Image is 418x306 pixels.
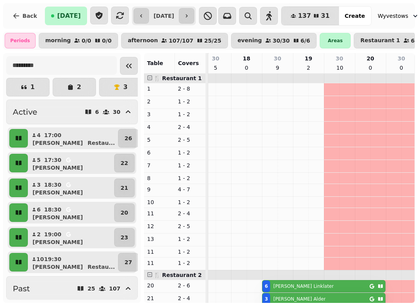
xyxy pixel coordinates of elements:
[29,253,116,272] button: 1019:30[PERSON_NAME]Restau...
[336,55,343,62] p: 30
[397,55,405,62] p: 30
[147,248,172,256] p: 11
[178,98,203,105] p: 1 - 2
[113,109,120,115] p: 30
[147,174,172,182] p: 8
[274,55,281,62] p: 30
[102,38,112,43] p: 0 / 0
[265,283,268,289] div: 6
[5,33,36,48] div: Periods
[99,78,142,96] button: 3
[178,136,203,144] p: 2 - 5
[44,156,62,164] p: 17:30
[33,238,83,246] p: [PERSON_NAME]
[147,149,172,156] p: 6
[44,206,62,213] p: 18:30
[45,38,71,44] p: morning
[178,222,203,230] p: 2 - 5
[147,186,172,193] p: 9
[36,206,41,213] p: 6
[147,198,172,206] p: 10
[243,64,250,72] p: 0
[178,149,203,156] p: 1 - 2
[178,110,203,118] p: 1 - 2
[57,13,81,19] span: [DATE]
[265,296,268,302] div: 3
[30,84,34,90] p: 1
[33,164,83,172] p: [PERSON_NAME]
[154,75,202,81] span: 🍴 Restaurant 1
[44,230,62,238] p: 19:00
[212,55,219,62] p: 30
[128,38,158,44] p: afternoon
[178,198,203,206] p: 1 - 2
[6,7,43,25] button: Back
[33,189,83,196] p: [PERSON_NAME]
[118,253,139,272] button: 27
[36,131,41,139] p: 4
[147,85,172,93] p: 1
[178,248,203,256] p: 1 - 2
[87,263,115,271] p: Restau ...
[273,38,290,43] p: 30 / 30
[44,131,62,139] p: 17:00
[87,139,115,147] p: Restau ...
[87,286,95,291] p: 25
[178,294,203,302] p: 2 - 4
[238,38,262,44] p: evening
[29,129,116,148] button: 417:00[PERSON_NAME]Restau...
[169,38,194,43] p: 107 / 107
[36,255,41,263] p: 10
[147,136,172,144] p: 5
[36,230,41,238] p: 2
[39,33,118,48] button: morning0/00/0
[147,235,172,243] p: 13
[36,156,41,164] p: 5
[178,162,203,169] p: 1 - 2
[22,13,37,19] span: Back
[53,78,96,96] button: 2
[367,64,373,72] p: 0
[118,129,139,148] button: 26
[121,33,228,48] button: afternoon107/10725/25
[305,55,312,62] p: 19
[121,209,128,217] p: 20
[33,263,83,271] p: [PERSON_NAME]
[114,154,135,172] button: 22
[178,123,203,131] p: 2 - 4
[274,64,281,72] p: 9
[114,179,135,197] button: 21
[29,228,113,247] button: 219:00[PERSON_NAME]
[29,154,113,172] button: 517:30[PERSON_NAME]
[320,33,351,48] div: Areas
[178,259,203,267] p: 1 - 2
[147,210,172,217] p: 11
[273,296,325,302] p: [PERSON_NAME] Alder
[147,282,172,289] p: 20
[45,7,87,25] button: [DATE]
[345,13,365,19] span: Create
[120,57,138,75] button: Collapse sidebar
[114,228,135,247] button: 23
[77,84,81,90] p: 2
[178,174,203,182] p: 1 - 2
[321,13,329,19] span: 31
[301,38,310,43] p: 6 / 6
[82,38,91,43] p: 0 / 0
[243,55,250,62] p: 18
[95,109,99,115] p: 6
[44,181,62,189] p: 18:30
[212,64,219,72] p: 5
[178,210,203,217] p: 2 - 4
[109,286,120,291] p: 107
[178,186,203,193] p: 4 - 7
[281,7,339,25] button: 13731
[125,258,132,266] p: 27
[147,123,172,131] p: 4
[121,184,128,192] p: 21
[29,179,113,197] button: 318:30[PERSON_NAME]
[398,64,404,72] p: 0
[367,55,374,62] p: 20
[147,98,172,105] p: 2
[125,134,132,142] p: 26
